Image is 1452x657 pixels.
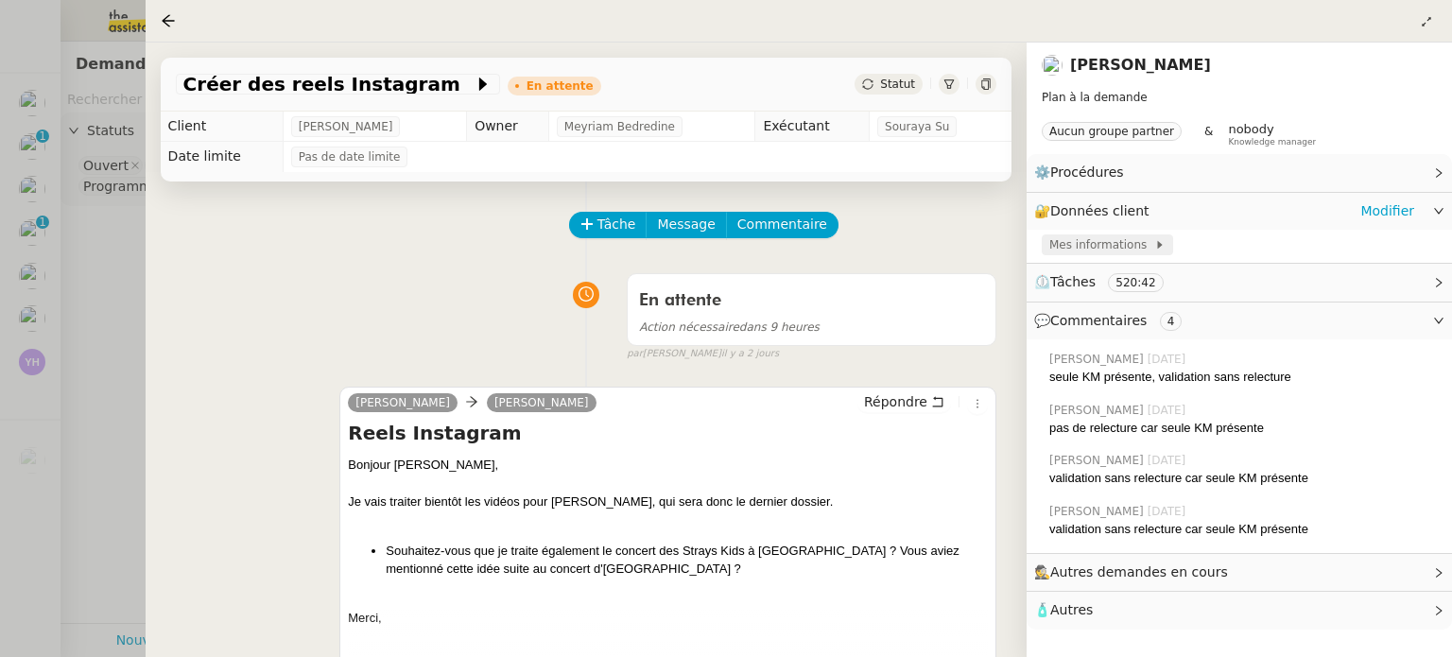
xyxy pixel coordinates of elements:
span: [PERSON_NAME] [1049,452,1148,469]
span: nobody [1228,122,1273,136]
td: Owner [467,112,549,142]
span: En attente [639,292,721,309]
button: Tâche [569,212,648,238]
td: Client [161,112,284,142]
a: [PERSON_NAME] [1070,56,1211,74]
span: Répondre [864,392,927,411]
div: Bonjour [PERSON_NAME], [348,456,988,475]
span: [PERSON_NAME] [299,117,393,136]
span: Autres [1050,602,1093,617]
button: Répondre [857,391,951,412]
div: 🧴Autres [1027,592,1452,629]
span: Statut [880,78,915,91]
span: [PERSON_NAME] [355,396,450,409]
div: validation sans relecture car seule KM présente [1049,469,1437,488]
span: [DATE] [1148,503,1190,520]
span: Autres demandes en cours [1050,564,1228,579]
div: 🕵️Autres demandes en cours [1027,554,1452,591]
span: dans 9 heures [639,320,820,334]
span: Procédures [1050,164,1124,180]
li: Souhaitez-vous que je traite également le concert des Strays Kids à [GEOGRAPHIC_DATA] ? Vous avie... [386,542,988,579]
span: & [1204,122,1213,147]
app-user-label: Knowledge manager [1228,122,1316,147]
div: pas de relecture car seule KM présente [1049,419,1437,438]
img: users%2FoFdbodQ3TgNoWt9kP3GXAs5oaCq1%2Favatar%2Fprofile-pic.png [1042,55,1063,76]
div: ⏲️Tâches 520:42 [1027,264,1452,301]
nz-tag: Aucun groupe partner [1042,122,1182,141]
span: Meyriam Bedredine [564,117,675,136]
span: Commentaire [737,214,827,235]
span: 🧴 [1034,602,1093,617]
span: Commentaires [1050,313,1147,328]
a: Modifier [1360,200,1414,222]
span: Données client [1050,203,1149,218]
nz-tag: 520:42 [1108,273,1163,292]
span: Créer des reels Instagram [183,75,474,94]
span: [PERSON_NAME] [1049,402,1148,419]
span: [DATE] [1148,351,1190,368]
span: Action nécessaire [639,320,739,334]
nz-tag: 4 [1160,312,1183,331]
td: Exécutant [755,112,870,142]
span: ⚙️ [1034,162,1132,183]
span: Pas de date limite [299,147,401,166]
small: [PERSON_NAME] [627,346,779,362]
span: ⏲️ [1034,274,1179,289]
span: [PERSON_NAME] [1049,503,1148,520]
span: 🔐 [1034,200,1157,222]
span: 💬 [1034,313,1189,328]
span: [PERSON_NAME] [1049,351,1148,368]
div: En attente [527,80,594,92]
a: [PERSON_NAME] [487,394,596,411]
button: Commentaire [726,212,838,238]
button: Message [646,212,726,238]
div: Je vais traiter bientôt les vidéos pour [PERSON_NAME], qui sera donc le dernier dossier. [348,493,988,511]
div: ⚙️Procédures [1027,154,1452,191]
span: Tâche [597,214,636,235]
div: Merci, [348,609,988,628]
td: Date limite [161,142,284,172]
h4: Reels Instagram [348,420,988,446]
div: 🔐Données client Modifier [1027,193,1452,230]
span: Mes informations [1049,235,1154,254]
span: [DATE] [1148,402,1190,419]
span: Souraya Su [885,117,949,136]
span: [DATE] [1148,452,1190,469]
span: Tâches [1050,274,1096,289]
span: par [627,346,643,362]
div: 💬Commentaires 4 [1027,303,1452,339]
div: validation sans relecture car seule KM présente [1049,520,1437,539]
span: il y a 2 jours [721,346,779,362]
span: 🕵️ [1034,564,1236,579]
div: seule KM présente, validation sans relecture [1049,368,1437,387]
span: Plan à la demande [1042,91,1148,104]
span: Knowledge manager [1228,137,1316,147]
span: Message [657,214,715,235]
